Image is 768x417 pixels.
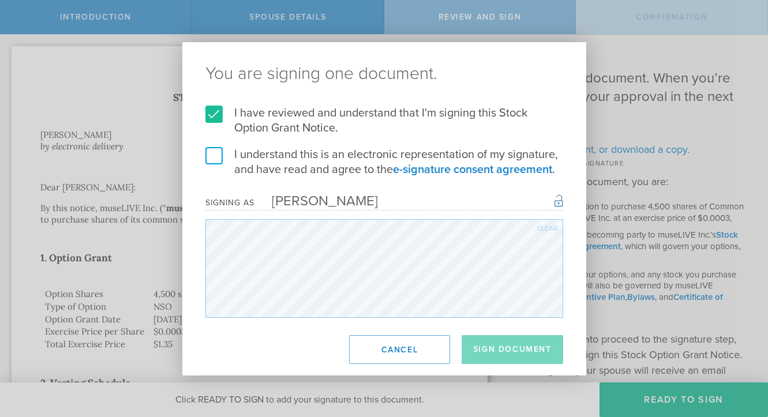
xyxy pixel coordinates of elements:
[462,335,563,364] button: Sign Document
[205,198,254,208] div: Signing as
[349,335,450,364] button: Cancel
[205,147,563,177] label: I understand this is an electronic representation of my signature, and have read and agree to the .
[205,65,563,82] ng-pluralize: You are signing one document.
[254,193,378,209] div: [PERSON_NAME]
[205,106,563,136] label: I have reviewed and understand that I'm signing this Stock Option Grant Notice.
[393,163,552,176] a: e-signature consent agreement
